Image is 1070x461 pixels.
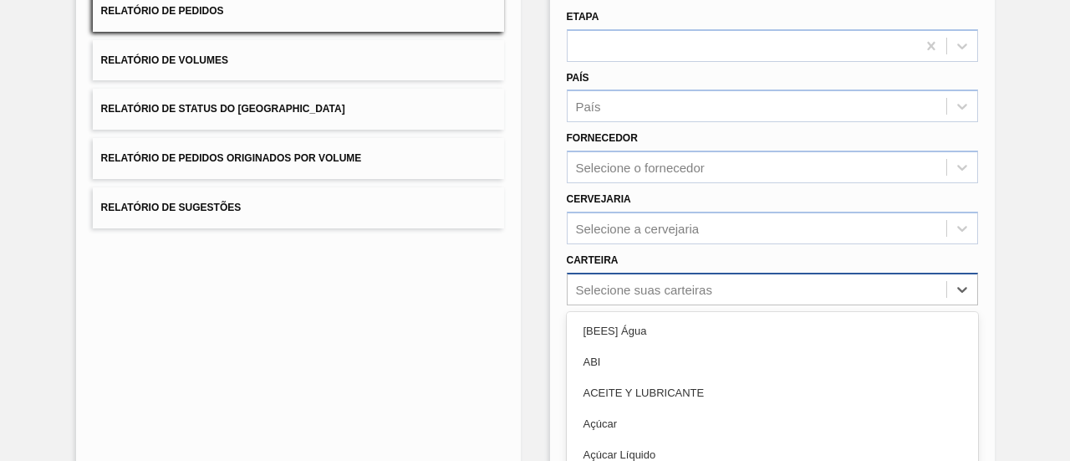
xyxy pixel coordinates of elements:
[567,132,638,144] label: Fornecedor
[567,377,978,408] div: ACEITE Y LUBRICANTE
[93,187,504,228] button: Relatório de Sugestões
[93,40,504,81] button: Relatório de Volumes
[567,254,619,266] label: Carteira
[576,100,601,114] div: País
[576,282,712,296] div: Selecione suas carteiras
[101,103,345,115] span: Relatório de Status do [GEOGRAPHIC_DATA]
[567,408,978,439] div: Açúcar
[576,161,705,175] div: Selecione o fornecedor
[567,193,631,205] label: Cervejaria
[567,346,978,377] div: ABI
[101,202,242,213] span: Relatório de Sugestões
[101,152,362,164] span: Relatório de Pedidos Originados por Volume
[93,89,504,130] button: Relatório de Status do [GEOGRAPHIC_DATA]
[101,54,228,66] span: Relatório de Volumes
[101,5,224,17] span: Relatório de Pedidos
[93,138,504,179] button: Relatório de Pedidos Originados por Volume
[567,315,978,346] div: [BEES] Água
[567,72,589,84] label: País
[567,11,599,23] label: Etapa
[576,221,700,235] div: Selecione a cervejaria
